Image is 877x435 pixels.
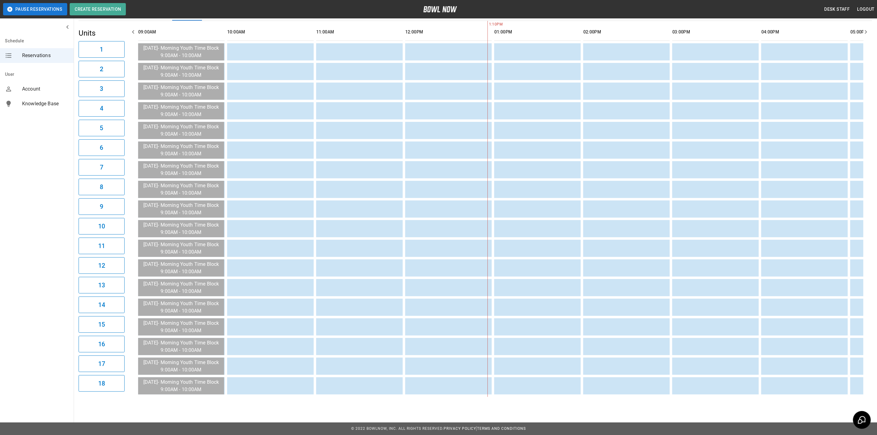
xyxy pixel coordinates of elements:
h6: 15 [98,320,105,329]
button: 18 [79,375,125,392]
button: 13 [79,277,125,293]
h6: 18 [98,379,105,388]
span: 1:10PM [487,21,489,28]
h6: 7 [100,162,103,172]
h6: 12 [98,261,105,270]
button: 2 [79,61,125,77]
th: 10:00AM [227,23,314,41]
button: 9 [79,198,125,215]
h5: Units [79,28,125,38]
button: 12 [79,257,125,274]
span: © 2022 BowlNow, Inc. All Rights Reserved. [351,426,444,431]
span: Reservations [22,52,69,59]
h6: 9 [100,202,103,212]
h6: 2 [100,64,103,74]
button: 7 [79,159,125,176]
th: 09:00AM [138,23,225,41]
h6: 6 [100,143,103,153]
h6: 3 [100,84,103,94]
button: 10 [79,218,125,235]
a: Privacy Policy [444,426,476,431]
button: 8 [79,179,125,195]
h6: 17 [98,359,105,369]
button: Create Reservation [70,3,126,15]
button: 3 [79,80,125,97]
h6: 11 [98,241,105,251]
span: Knowledge Base [22,100,69,107]
button: Desk Staff [822,4,852,15]
h6: 8 [100,182,103,192]
h6: 10 [98,221,105,231]
button: 6 [79,139,125,156]
button: 5 [79,120,125,136]
span: Account [22,85,69,93]
button: 14 [79,297,125,313]
button: 16 [79,336,125,352]
button: Logout [855,4,877,15]
button: 4 [79,100,125,117]
h6: 1 [100,45,103,54]
a: Terms and Conditions [477,426,526,431]
h6: 16 [98,339,105,349]
button: 1 [79,41,125,58]
th: 11:00AM [316,23,403,41]
button: 17 [79,355,125,372]
img: logo [423,6,457,12]
button: 11 [79,238,125,254]
button: Pause Reservations [3,3,67,15]
button: 15 [79,316,125,333]
th: 12:00PM [405,23,492,41]
h6: 13 [98,280,105,290]
h6: 4 [100,103,103,113]
h6: 5 [100,123,103,133]
h6: 14 [98,300,105,310]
